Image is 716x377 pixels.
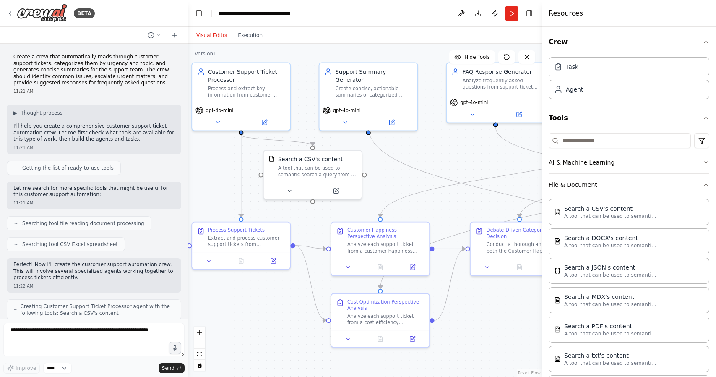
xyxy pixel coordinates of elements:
[365,127,663,265] g: Edge from 5b9dee53-0028-4790-a5cf-4a16d0bb2d77 to 5e4347d8-8f3d-41cc-91aa-5d7e83434843
[195,50,216,57] div: Version 1
[463,77,540,90] div: Analyze frequently asked questions from support tickets and generate suggested response templates...
[13,200,174,206] div: 11:21 AM
[564,242,656,249] p: A tool that can be used to semantic search a query from a DOCX's content.
[260,256,287,266] button: Open in side panel
[523,8,535,19] button: Hide right sidebar
[554,209,561,215] img: CSVSearchTool
[162,365,174,372] span: Send
[564,213,656,220] p: A tool that can be used to semantic search a query from a CSV's content.
[335,85,412,98] div: Create concise, actionable summaries of categorized customer support tickets for the support team...
[554,267,561,274] img: JSONSearchTool
[518,371,541,375] a: React Flow attribution
[13,123,174,143] p: I'll help you create a comprehensive customer support ticket automation crew. Let me first check ...
[549,152,709,173] button: AI & Machine Learning
[194,349,205,360] button: fit view
[194,338,205,349] button: zoom out
[347,299,424,312] div: Cost Optimization Perspective Analysis
[191,30,233,40] button: Visual Editor
[219,9,291,18] nav: breadcrumb
[564,293,656,301] div: Search a MDX's content
[460,99,488,106] span: gpt-4o-mini
[208,68,285,84] div: Customer Support Ticket Processor
[566,63,578,71] div: Task
[263,150,362,200] div: CSVSearchToolSearch a CSV's contentA tool that can be used to semantic search a query from a CSV'...
[564,204,656,213] div: Search a CSV's content
[347,313,424,326] div: Analyze each support ticket from a cost efficiency perspective. For each ticket, provide detailed...
[549,174,709,196] button: File & Document
[295,241,326,324] g: Edge from 9c0f8fb4-0684-45c0-8434-a66c89e1e274 to 83615732-49a0-4c0c-9971-1fa51e43c30a
[3,363,40,374] button: Improve
[224,256,258,266] button: No output available
[16,365,36,372] span: Improve
[194,327,205,371] div: React Flow controls
[74,8,95,18] div: BETA
[206,107,233,114] span: gpt-4o-mini
[347,241,424,254] div: Analyze each support ticket from a customer happiness perspective. For each ticket, provide detai...
[144,30,164,40] button: Switch to previous chat
[564,234,656,242] div: Search a DOCX's content
[538,262,565,272] button: Open in side panel
[278,155,343,163] div: Search a CSV's content
[237,135,245,217] g: Edge from d4235918-ec94-448b-a54e-e896e96212af to 9c0f8fb4-0684-45c0-8434-a66c89e1e274
[470,222,569,276] div: Debate-Driven Categorization DecisionConduct a thorough analysis of both the Customer Happiness A...
[191,222,291,270] div: Process Support TicketsExtract and process customer support tickets from {ticket_source_format}. ...
[347,227,424,240] div: Customer Happiness Perspective Analysis
[435,245,466,253] g: Edge from 11dc6337-2d8e-4b29-b985-90f32a7a9cde to 6ad2c24f-624d-4fad-96b6-66e6d0d5884c
[22,220,144,227] span: Searching tool file reading document processing
[237,135,317,146] g: Edge from d4235918-ec94-448b-a54e-e896e96212af to dfff774b-efcd-462f-b773-41eef8481b96
[496,110,541,119] button: Open in side panel
[363,262,397,272] button: No output available
[13,110,62,116] button: ▶Thought process
[194,360,205,371] button: toggle interactivity
[549,54,709,106] div: Crew
[554,297,561,304] img: MDXSearchTool
[22,241,118,248] span: Searching tool CSV Excel spreadsheet
[194,327,205,338] button: zoom in
[233,30,268,40] button: Execution
[503,262,536,272] button: No output available
[208,235,285,248] div: Extract and process customer support tickets from {ticket_source_format}. Parse through all avail...
[278,165,357,178] div: A tool that can be used to semantic search a query from a CSV's content.
[564,322,656,330] div: Search a PDF's content
[268,155,275,162] img: CSVSearchTool
[564,263,656,272] div: Search a JSON's content
[13,185,174,198] p: Let me search for more specific tools that might be useful for this customer support automation:
[369,118,414,127] button: Open in side panel
[13,110,17,116] span: ▶
[446,62,545,123] div: FAQ Response GeneratorAnalyze frequently asked questions from support tickets and generate sugges...
[159,363,185,373] button: Send
[449,50,495,64] button: Hide Tools
[376,135,627,217] g: Edge from e6683275-401a-4c62-a5ad-af85c7f5034d to 11dc6337-2d8e-4b29-b985-90f32a7a9cde
[21,110,62,116] span: Thought process
[464,54,490,60] span: Hide Tools
[564,330,656,337] p: A tool that can be used to semantic search a query from a PDF's content.
[313,186,358,196] button: Open in side panel
[554,356,561,362] img: TXTSearchTool
[20,303,174,317] span: Creating Customer Support Ticket Processor agent with the following tools: Search a CSV's content
[399,334,426,344] button: Open in side panel
[549,8,583,18] h4: Resources
[22,165,114,171] span: Getting the list of ready-to-use tools
[168,30,181,40] button: Start a new chat
[564,351,656,360] div: Search a txt's content
[463,68,540,76] div: FAQ Response Generator
[13,262,174,281] p: Perfect! Now I'll create the customer support automation crew. This will involve several speciali...
[319,62,418,131] div: Support Summary GeneratorCreate concise, actionable summaries of categorized customer support tic...
[487,241,564,254] div: Conduct a thorough analysis of both the Customer Happiness Advocate's and Cost Optimization Speci...
[295,241,326,253] g: Edge from 9c0f8fb4-0684-45c0-8434-a66c89e1e274 to 11dc6337-2d8e-4b29-b985-90f32a7a9cde
[242,118,287,127] button: Open in side panel
[13,54,174,86] p: Create a crew that automatically reads through customer support tickets, categorizes them by urge...
[435,245,466,325] g: Edge from 83615732-49a0-4c0c-9971-1fa51e43c30a to 6ad2c24f-624d-4fad-96b6-66e6d0d5884c
[208,85,285,98] div: Process and extract key information from customer support tickets in {ticket_source_format}, ensu...
[169,342,181,354] button: Click to speak your automation idea
[554,238,561,245] img: DOCXSearchTool
[564,272,656,278] p: A tool that can be used to semantic search a query from a JSON's content.
[399,262,426,272] button: Open in side panel
[208,227,265,233] div: Process Support Tickets
[554,326,561,333] img: PDFSearchTool
[549,106,709,130] button: Tools
[331,222,430,276] div: Customer Happiness Perspective AnalysisAnalyze each support ticket from a customer happiness pers...
[17,4,67,23] img: Logo
[566,85,583,94] div: Agent
[363,334,397,344] button: No output available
